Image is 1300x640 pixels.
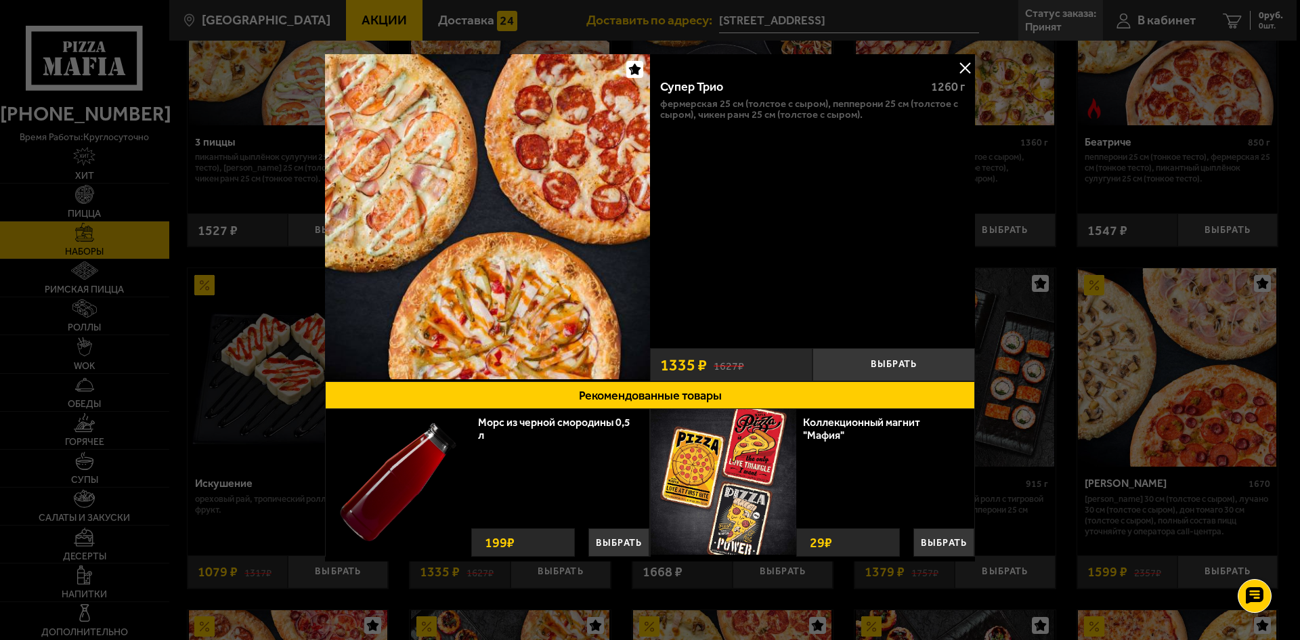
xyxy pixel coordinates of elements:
img: Супер Трио [325,54,650,379]
button: Выбрать [588,528,649,557]
strong: 199 ₽ [481,529,518,556]
s: 1627 ₽ [714,358,744,372]
a: Морс из черной смородины 0,5 л [478,416,630,442]
span: 1335 ₽ [660,357,707,373]
a: Супер Трио [325,54,650,381]
strong: 29 ₽ [806,529,836,556]
div: Супер Трио [660,80,919,95]
a: Коллекционный магнит "Мафия" [803,416,920,442]
span: 1260 г [931,79,965,94]
button: Рекомендованные товары [325,381,975,409]
button: Выбрать [812,348,975,381]
p: Фермерская 25 см (толстое с сыром), Пепперони 25 см (толстое с сыром), Чикен Ранч 25 см (толстое ... [660,98,965,120]
button: Выбрать [913,528,974,557]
